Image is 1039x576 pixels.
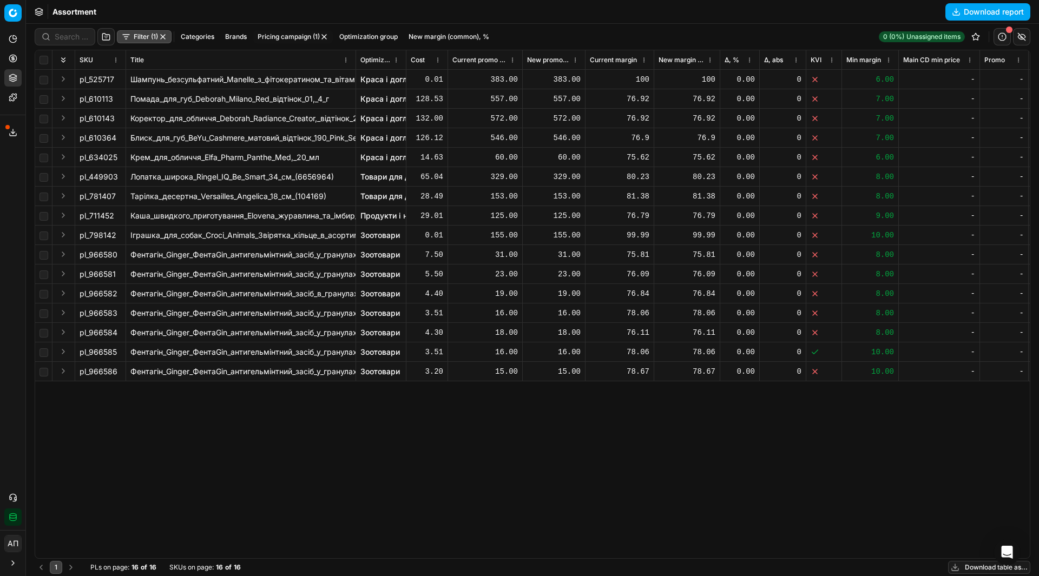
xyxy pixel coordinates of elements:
div: 14.63 [411,152,443,163]
div: 0.00 [725,269,755,280]
div: 76.84 [659,288,715,299]
button: Expand [57,150,70,163]
div: 81.38 [659,191,715,202]
div: 76.09 [590,269,649,280]
div: 7.50 [411,249,443,260]
div: 0.00 [725,210,755,221]
span: pl_798142 [80,230,116,241]
div: 0.00 [725,288,755,299]
div: Блиск_для_губ_BeYu_Cashmere_матовий_відтінок_190_Pink_Seduction_6.5_мл [130,133,351,143]
div: - [903,308,975,319]
div: 78.67 [659,366,715,377]
div: - [984,249,1024,260]
div: 10.00 [846,230,894,241]
button: Expand [57,267,70,280]
span: Optimization group [360,56,391,64]
a: Зоотовари [360,269,400,280]
div: 18.00 [452,327,518,338]
span: pl_525717 [80,74,114,85]
div: 31.00 [527,249,581,260]
div: 0 [764,171,801,182]
div: 76.9 [659,133,715,143]
div: - [903,152,975,163]
div: 0.01 [411,74,443,85]
span: pl_966580 [80,249,117,260]
div: 125.00 [527,210,581,221]
div: Іграшка_для_собак_Croci_Animals_Звірятка_кільце_в_асортименті_9_см [130,230,351,241]
span: New margin (common), % [659,56,705,64]
a: Зоотовари [360,308,400,319]
div: 76.11 [590,327,649,338]
div: - [984,152,1024,163]
div: - [984,230,1024,241]
div: 76.92 [590,94,649,104]
div: Лопатка_широка_Ringel_IQ_Be_Smart_34_см_(6656964) [130,171,351,182]
button: Optimization group [335,30,402,43]
div: Фентагін_Ginger_ФентаGin_антигельмінтний_засіб_у_гранулах_для_собак_1_гранула_на_60_кг_(34742) [130,249,351,260]
span: Title [130,56,144,64]
div: 28.49 [411,191,443,202]
button: Brands [221,30,251,43]
div: - [903,113,975,124]
div: - [984,94,1024,104]
div: 155.00 [452,230,518,241]
div: - [984,191,1024,202]
div: - [903,249,975,260]
div: Фентагін_Ginger_ФентаGin_антигельмінтний_засіб_в_гранулах_для_собак_1_гранула_на_20_кг_(34740) [130,288,351,299]
div: 0 [764,210,801,221]
div: 99.99 [590,230,649,241]
span: pl_634025 [80,152,117,163]
div: 29.01 [411,210,443,221]
span: Current promo price [452,56,507,64]
div: Open Intercom Messenger [994,539,1020,565]
div: - [903,288,975,299]
div: 5.50 [411,269,443,280]
a: Краса і догляд [360,133,416,143]
span: АП [5,535,21,552]
div: - [903,133,975,143]
div: 76.84 [590,288,649,299]
button: Expand [57,111,70,124]
div: 8.00 [846,191,894,202]
div: 3.20 [411,366,443,377]
div: 3.51 [411,347,443,357]
button: Expand [57,287,70,300]
span: pl_966581 [80,269,116,280]
button: Expand [57,365,70,378]
div: 18.00 [527,327,581,338]
div: 0.00 [725,249,755,260]
strong: 16 [234,563,241,572]
div: 19.00 [527,288,581,299]
strong: of [225,563,232,572]
a: Зоотовари [360,249,400,260]
nav: pagination [35,561,77,574]
span: Cost [411,56,425,64]
div: 329.00 [527,171,581,182]
span: Min margin [846,56,881,64]
div: Тарілка_десертна_Versailles_Angelica_18_см_(104169) [130,191,351,202]
button: Expand [57,72,70,85]
strong: of [141,563,147,572]
div: 0.00 [725,133,755,143]
div: 31.00 [452,249,518,260]
div: - [903,347,975,357]
div: 75.62 [590,152,649,163]
div: 132.00 [411,113,443,124]
div: 8.00 [846,249,894,260]
button: Categories [176,30,219,43]
div: 0 [764,74,801,85]
div: 81.38 [590,191,649,202]
div: 8.00 [846,171,894,182]
div: 557.00 [527,94,581,104]
div: 125.00 [452,210,518,221]
span: pl_610143 [80,113,115,124]
a: Зоотовари [360,366,400,377]
div: - [903,366,975,377]
a: Зоотовари [360,327,400,338]
div: Шампунь_безсульфатний_Manelle_з_фітокератином_та_вітаміном_В5_275_мл_(MN_SCH_PHVB_275) [130,74,351,85]
div: 78.06 [590,347,649,357]
div: 10.00 [846,347,894,357]
div: 0.00 [725,152,755,163]
a: Краса і догляд [360,94,416,104]
span: KVI [811,56,821,64]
